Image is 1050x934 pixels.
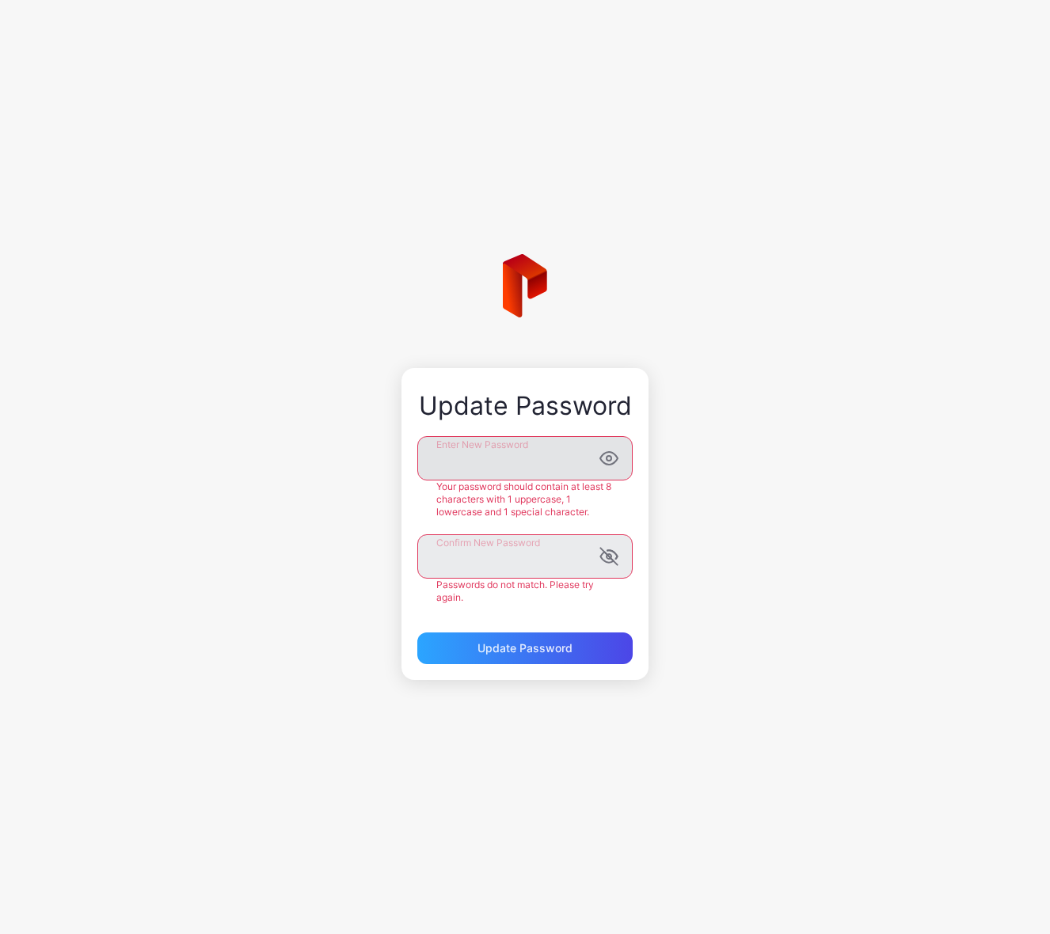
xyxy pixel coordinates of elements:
[417,480,633,518] div: Your password should contain at least 8 characters with 1 uppercase, 1 lowercase and 1 special ch...
[417,632,633,664] button: Update Password
[477,642,573,655] div: Update Password
[599,547,618,566] button: Confirm New Password
[599,449,618,468] button: Enter New Password
[417,392,633,420] div: Update Password
[417,534,633,579] input: Confirm New Password
[417,579,633,604] div: Passwords do not match. Please try again.
[417,436,633,480] input: Enter New Password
